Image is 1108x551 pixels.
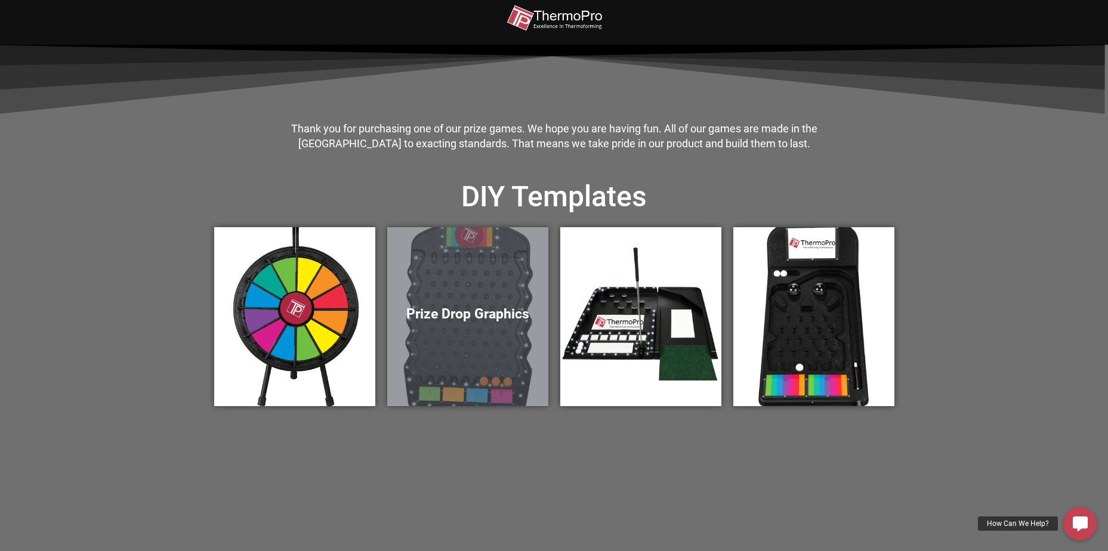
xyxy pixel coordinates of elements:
h2: DIY Templates [214,178,894,215]
img: thermopro-logo-non-iso [507,5,602,32]
a: Prize Drop Graphics [387,227,548,406]
div: How Can We Help? [978,516,1058,531]
h5: Prize Drop Graphics [399,306,536,323]
div: Thank you for purchasing one of our prize games. We hope you are having fun. All of our games are... [282,122,826,151]
a: How Can We Help? [1063,507,1097,540]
